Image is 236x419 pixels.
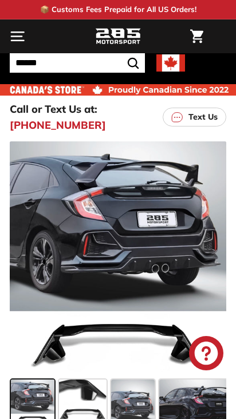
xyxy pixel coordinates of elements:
p: Call or Text Us at: [10,101,97,117]
p: 📦 Customs Fees Prepaid for All US Orders! [40,4,196,15]
a: Cart [184,20,209,53]
inbox-online-store-chat: Shopify online store chat [186,336,227,373]
img: Logo_285_Motorsport_areodynamics_components [95,27,141,46]
a: [PHONE_NUMBER] [10,117,106,133]
input: Search [10,53,145,73]
a: Text Us [163,108,226,127]
p: Text Us [188,111,218,123]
